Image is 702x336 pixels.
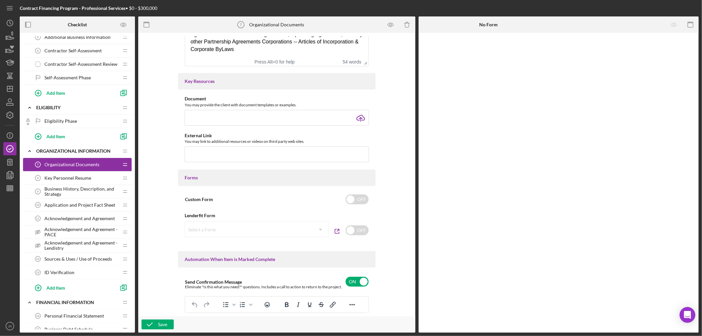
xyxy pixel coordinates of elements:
div: Organizational Information [36,148,118,154]
span: Acknowledgement and Agreement [44,216,115,221]
div: Be sure that these contain your business identifying information, such as name, address, and prin... [5,17,178,32]
button: 54 words [343,59,361,65]
div: Automation When Item is Marked Complete [185,257,369,262]
div: Financial Information [36,300,118,305]
div: Organizational Documents [249,22,304,27]
tspan: 9 [37,190,39,193]
label: Send Confirmation Message [185,279,242,285]
span: ID Verification [44,270,74,275]
button: Undo [189,300,200,309]
tspan: 11 [36,217,39,220]
span: Key Personnel Resume [44,175,91,181]
button: Save [142,320,174,329]
span: Contractor Self-Assessment Review [44,62,117,67]
div: Add Item [46,87,65,99]
div: Key Resources [185,79,369,84]
span: Sources & Uses / Use of Proceeds [44,256,112,262]
button: Add Item [30,86,115,99]
b: Lenderfit Form [185,213,215,218]
div: Press Alt+0 for help [246,59,304,65]
span: Organizational Documents [44,162,99,167]
div: Document [185,96,369,101]
button: Redo [201,300,212,309]
span: Acknowledgement and Agreement - PACE [44,227,118,237]
span: Personal Financial Statement [44,313,104,319]
label: Custom Form [185,196,213,202]
div: Sole Proprietorship -- No Formal Document Partnerships -- Partnership Agreement LLC -- Articles o... [5,39,178,69]
text: JR [8,324,12,328]
tspan: 7 [240,23,242,27]
div: Open Intercom Messenger [680,307,695,323]
div: Add Item [46,130,65,142]
span: Application and Project Fact Sheet [44,202,115,208]
tspan: 7 [37,163,39,166]
div: Bullet list [220,300,237,309]
button: Insert/edit link [327,300,338,309]
tspan: 14 [36,314,39,318]
span: Additional Business Information [44,35,111,40]
tspan: 5 [37,36,39,39]
div: • $0 - $300,000 [20,6,157,11]
div: Press the Up and Down arrow keys to resize the editor. [361,58,368,66]
tspan: 15 [36,328,39,331]
button: Underline [304,300,315,309]
tspan: 10 [36,203,39,207]
tspan: 8 [37,176,39,180]
span: Eligibility Phase [44,118,77,124]
b: Contract Financing Program - Professional Services [20,5,125,11]
button: Italic [293,300,304,309]
span: Acknowledgement and Agreement - Lendistry [44,240,118,251]
span: Self-Assessment Phase [44,75,91,80]
button: Strikethrough [316,300,327,309]
div: Numbered list [237,300,253,309]
button: Emojis [262,300,273,309]
b: Checklist [68,22,87,27]
div: Forms [185,175,369,180]
button: Bold [281,300,292,309]
div: Eligibility [36,105,118,110]
div: Eliminate "Is this what you need?" questions. Includes a call to action to return to the project. [185,285,342,289]
span: Business History, Description, and Strategy [44,186,118,197]
button: Add Item [30,281,115,294]
div: You may provide the client with document templates or examples. [185,102,369,108]
tspan: 12 [36,257,39,261]
tspan: 13 [36,271,39,274]
div: Add Item [46,281,65,294]
button: Add Item [30,130,115,143]
tspan: 6 [37,49,39,52]
span: Contractor Self-Assessment [44,48,102,53]
b: No Form [479,22,498,27]
div: Save [158,320,167,329]
button: Preview as [116,17,131,32]
div: You may link to additional resources or videos on third party web sites. [185,138,369,145]
button: JR [3,320,16,333]
div: External Link [185,133,369,138]
button: Reveal or hide additional toolbar items [347,300,358,309]
span: Business Debt Schedule [44,327,93,332]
